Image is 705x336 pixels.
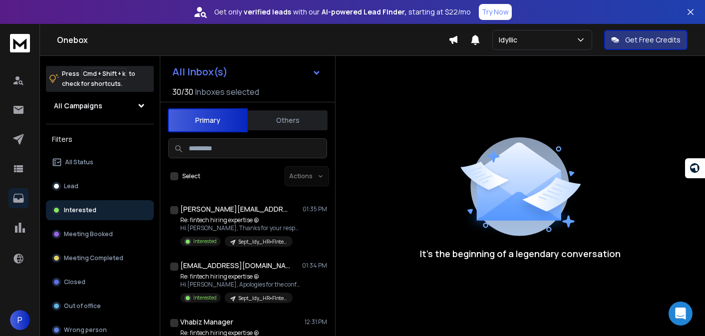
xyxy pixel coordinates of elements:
p: Closed [64,278,85,286]
button: Primary [168,108,248,132]
p: Hi [PERSON_NAME], Thanks for your response! [180,224,300,232]
button: P [10,310,30,330]
p: All Status [65,158,93,166]
button: Others [248,109,328,131]
h1: Vhabiz Manager [180,317,233,327]
p: 01:34 PM [302,262,327,270]
button: Closed [46,272,154,292]
p: Hi [PERSON_NAME], Apologies for the confusion. [180,281,300,289]
button: Lead [46,176,154,196]
h3: Inboxes selected [195,86,259,98]
p: Try Now [482,7,509,17]
span: Cmd + Shift + k [81,68,127,79]
button: Meeting Completed [46,248,154,268]
button: Get Free Credits [604,30,688,50]
button: All Campaigns [46,96,154,116]
p: Interested [64,206,96,214]
p: Meeting Booked [64,230,113,238]
button: Out of office [46,296,154,316]
button: All Status [46,152,154,172]
div: Open Intercom Messenger [669,302,693,326]
p: Interested [193,294,217,302]
h1: All Inbox(s) [172,67,228,77]
p: 01:35 PM [303,205,327,213]
h1: Onebox [57,34,448,46]
p: Meeting Completed [64,254,123,262]
p: Press to check for shortcuts. [62,69,135,89]
p: Get only with our starting at $22/mo [214,7,471,17]
p: It’s the beginning of a legendary conversation [420,247,621,261]
h3: Filters [46,132,154,146]
h1: [PERSON_NAME][EMAIL_ADDRESS][DOMAIN_NAME] [180,204,290,214]
p: Sept_Idy_HR+FIntech+[GEOGRAPHIC_DATA] [239,295,287,302]
p: Get Free Credits [625,35,681,45]
p: Out of office [64,302,101,310]
p: Interested [193,238,217,245]
button: All Inbox(s) [164,62,329,82]
p: Wrong person [64,326,107,334]
h1: [EMAIL_ADDRESS][DOMAIN_NAME] [180,261,290,271]
p: Lead [64,182,78,190]
p: Re: fintech hiring expertise @ [180,273,300,281]
button: Meeting Booked [46,224,154,244]
p: 12:31 PM [305,318,327,326]
p: Sept_Idy_HR+FIntech+[GEOGRAPHIC_DATA] [239,238,287,246]
p: Re: fintech hiring expertise @ [180,216,300,224]
button: Try Now [479,4,512,20]
span: 30 / 30 [172,86,193,98]
strong: AI-powered Lead Finder, [322,7,406,17]
h1: All Campaigns [54,101,102,111]
button: Interested [46,200,154,220]
img: logo [10,34,30,52]
p: Idyllic [499,35,521,45]
strong: verified leads [244,7,291,17]
label: Select [182,172,200,180]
